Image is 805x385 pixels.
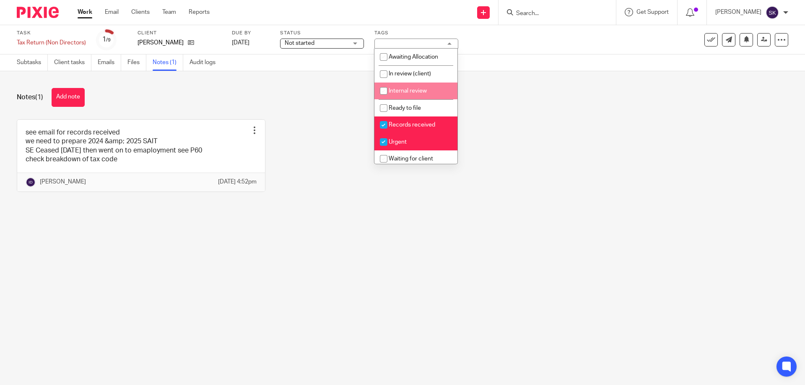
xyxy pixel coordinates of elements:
span: Awaiting Allocation [389,54,438,60]
span: Urgent [389,139,407,145]
span: Get Support [636,9,669,15]
h1: Notes [17,93,43,102]
span: Records received [389,122,435,128]
a: Emails [98,54,121,71]
img: svg%3E [766,6,779,19]
span: Waiting for client [389,156,433,162]
a: Work [78,8,92,16]
label: Status [280,30,364,36]
div: 1 [102,35,111,44]
p: [PERSON_NAME] [40,178,86,186]
img: svg%3E [26,177,36,187]
span: Ready to file [389,105,421,111]
label: Client [138,30,221,36]
span: In review (client) [389,71,431,77]
a: Client tasks [54,54,91,71]
a: Clients [131,8,150,16]
a: Audit logs [190,54,222,71]
a: Team [162,8,176,16]
p: [PERSON_NAME] [138,39,184,47]
p: [DATE] 4:52pm [218,178,257,186]
span: Not started [285,40,314,46]
button: Add note [52,88,85,107]
a: Subtasks [17,54,48,71]
p: [PERSON_NAME] [715,8,761,16]
a: Email [105,8,119,16]
small: /9 [106,38,111,42]
span: (1) [35,94,43,101]
a: Reports [189,8,210,16]
img: Pixie [17,7,59,18]
span: Internal review [389,88,427,94]
label: Tags [374,30,458,36]
div: Tax Return (Non Directors) [17,39,86,47]
label: Due by [232,30,270,36]
a: Files [127,54,146,71]
span: [DATE] [232,40,249,46]
input: Search [515,10,591,18]
a: Notes (1) [153,54,183,71]
label: Task [17,30,86,36]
